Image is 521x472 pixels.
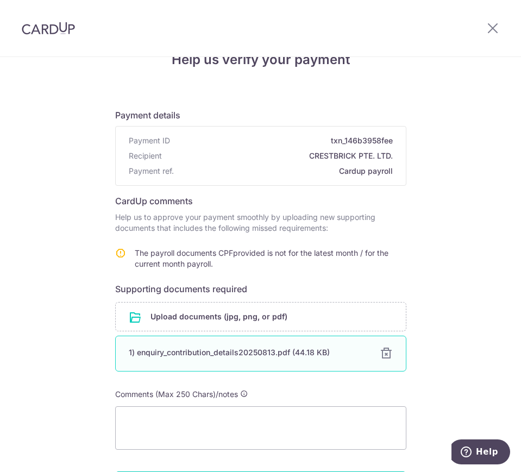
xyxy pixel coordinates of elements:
[22,22,75,35] img: CardUp
[129,166,174,177] span: Payment ref.
[174,135,393,146] span: txn_146b3958fee
[115,282,406,295] h6: Supporting documents required
[115,302,406,331] div: Upload documents (jpg, png, or pdf)
[115,212,406,234] p: Help us to approve your payment smoothly by uploading new supporting documents that includes the ...
[178,166,393,177] span: Cardup payroll
[115,50,406,70] h4: Help us verify your payment
[451,439,510,467] iframe: Opens a widget where you can find more information
[115,109,406,122] h6: Payment details
[129,150,162,161] span: Recipient
[166,150,393,161] span: CRESTBRICK PTE. LTD.
[115,194,406,207] h6: CardUp comments
[129,347,367,358] div: 1) enquiry_contribution_details20250813.pdf (44.18 KB)
[115,389,238,399] span: Comments (Max 250 Chars)/notes
[129,135,170,146] span: Payment ID
[135,248,388,268] span: The payroll documents CPFprovided is not for the latest month / for the current month payroll.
